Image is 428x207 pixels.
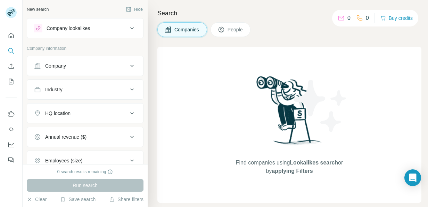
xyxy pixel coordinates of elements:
button: Annual revenue ($) [27,129,143,145]
div: Open Intercom Messenger [404,169,421,186]
h4: Search [157,8,420,18]
button: Clear [27,196,47,203]
button: Industry [27,81,143,98]
div: Industry [45,86,63,93]
div: Company lookalikes [47,25,90,32]
div: 0 search results remaining [57,169,113,175]
span: Lookalikes search [290,160,338,166]
button: Search [6,45,17,57]
img: Surfe Illustration - Stars [289,75,352,137]
button: Buy credits [380,13,413,23]
button: Enrich CSV [6,60,17,72]
span: People [228,26,244,33]
button: Use Surfe on LinkedIn [6,108,17,120]
span: Companies [174,26,200,33]
button: Company [27,58,143,74]
div: HQ location [45,110,71,117]
p: 0 [366,14,369,22]
div: Company [45,62,66,69]
div: Annual revenue ($) [45,133,87,140]
img: Surfe Illustration - Woman searching with binoculars [253,74,326,152]
button: Employees (size) [27,152,143,169]
span: Find companies using or by [234,159,345,175]
button: Company lookalikes [27,20,143,37]
button: Save search [60,196,96,203]
p: Company information [27,45,143,52]
button: Quick start [6,29,17,42]
p: 0 [347,14,351,22]
button: My lists [6,75,17,88]
div: Employees (size) [45,157,82,164]
button: Use Surfe API [6,123,17,136]
div: New search [27,6,49,13]
button: Dashboard [6,138,17,151]
button: Share filters [109,196,143,203]
span: applying Filters [272,168,313,174]
button: HQ location [27,105,143,122]
button: Feedback [6,154,17,166]
button: Hide [121,4,148,15]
